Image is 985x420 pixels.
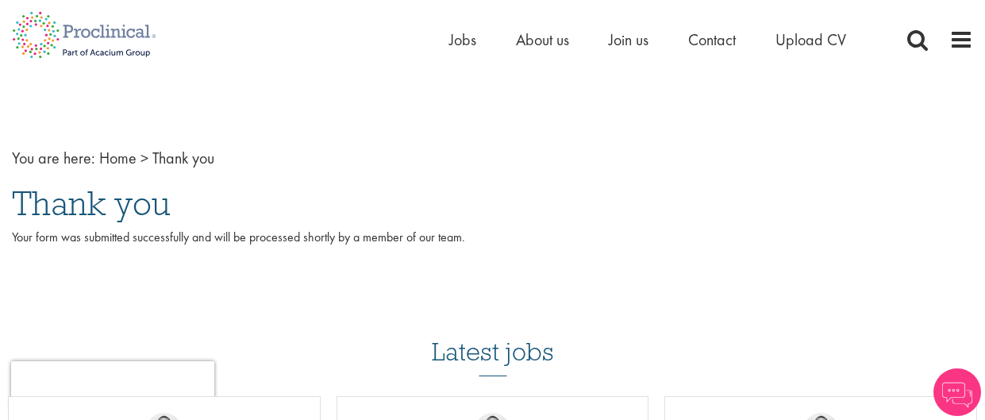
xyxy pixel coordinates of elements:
p: Your form was submitted successfully and will be processed shortly by a member of our team. [12,229,973,265]
span: You are here: [12,148,95,168]
a: breadcrumb link [99,148,137,168]
span: > [140,148,148,168]
a: Jobs [449,29,476,50]
iframe: reCAPTCHA [11,361,214,409]
a: Contact [688,29,736,50]
a: Upload CV [775,29,846,50]
a: Join us [609,29,648,50]
a: About us [516,29,569,50]
img: Chatbot [933,368,981,416]
span: Thank you [152,148,214,168]
span: Thank you [12,182,171,225]
h3: Latest jobs [432,299,554,376]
